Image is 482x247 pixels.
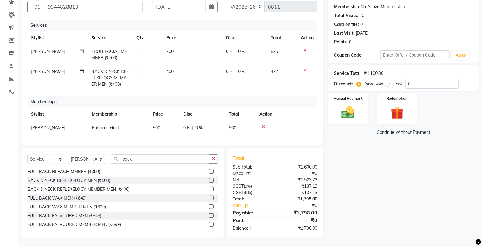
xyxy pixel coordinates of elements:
[271,49,278,54] span: 826
[228,177,275,183] div: Net:
[275,183,322,190] div: ₹137.13
[44,1,143,12] input: Search by Name/Mobile/Email/Code
[387,105,408,121] img: _gift.svg
[27,31,88,45] th: Stylist
[228,202,283,209] a: Add Tip
[238,48,245,55] span: 0 %
[228,183,275,190] div: ( )
[334,52,380,58] div: Coupon Code
[234,48,236,55] span: |
[364,81,383,86] label: Percentage
[337,105,358,120] img: _cash.svg
[238,68,245,75] span: 0 %
[245,190,251,195] span: 9%
[27,1,44,12] button: +91
[27,221,121,228] div: FULL BACK FALVOURED MEMBER MEN (₹699)
[234,68,236,75] span: |
[334,4,361,10] div: Membership:
[229,125,236,130] span: 500
[88,31,133,45] th: Service
[27,204,106,210] div: FULL BACK WAX MEMBER MEN (₹699)
[195,125,203,131] span: 0 %
[111,154,209,164] input: Search or Scan
[228,217,275,224] div: Paid:
[180,107,225,121] th: Disc
[275,170,322,177] div: ₹0
[153,125,160,130] span: 500
[28,96,322,107] div: Memberships
[228,225,275,231] div: Balance :
[91,69,129,87] span: BACK & NECK REFLEXELOGY MEMBER MEN (₹400)
[192,125,193,131] span: |
[380,50,450,60] input: Enter Offer / Coupon Code
[226,48,232,55] span: 0 F
[27,186,130,193] div: BACK & NECK REFLEXELOGY MEMBER MEN (₹400)
[359,12,364,19] div: 20
[387,96,408,101] label: Redemption
[149,107,180,121] th: Price
[88,107,149,121] th: Membership
[228,209,275,216] div: Payable:
[163,31,222,45] th: Price
[27,177,110,184] div: BACK & NECK REFLEXELOGY MEN (₹500)
[166,49,174,54] span: 700
[275,190,322,196] div: ₹137.13
[364,70,383,77] div: ₹1,100.00
[275,217,322,224] div: ₹0
[334,12,358,19] div: Total Visits:
[136,69,139,74] span: 1
[334,21,359,28] div: Card on file:
[27,213,101,219] div: FULL BACK FALVOURED MEN (₹849)
[226,68,232,75] span: 0 F
[271,69,278,74] span: 472
[283,202,322,209] div: ₹0
[349,39,351,45] div: 0
[334,4,473,10] div: No Active Membership
[334,81,353,87] div: Discount:
[334,30,354,37] div: Last Visit:
[275,196,322,202] div: ₹1,798.00
[228,196,275,202] div: Total:
[275,209,322,216] div: ₹1,798.00
[233,155,247,161] span: Total
[267,31,297,45] th: Total
[31,49,65,54] span: [PERSON_NAME]
[27,169,100,175] div: FULL BACK BLEACH MMBER (₹399)
[27,107,88,121] th: Stylist
[166,69,174,74] span: 400
[183,125,189,131] span: 0 F
[360,21,363,28] div: 0
[275,225,322,231] div: ₹1,798.00
[91,49,127,61] span: FRUIT FACIAL MEMBER (₹700)
[329,129,478,136] a: Continue Without Payment
[245,184,251,189] span: 9%
[333,96,363,101] label: Manual Payment
[233,183,244,189] span: SGST
[256,107,317,121] th: Action
[452,51,470,60] button: Apply
[228,190,275,196] div: ( )
[27,195,86,201] div: FULL BACK WAX MEN (₹849)
[297,31,317,45] th: Action
[275,177,322,183] div: ₹1,523.73
[356,30,369,37] div: [DATE]
[31,125,65,130] span: [PERSON_NAME]
[92,125,119,130] span: Enhance Gold
[228,170,275,177] div: Discount:
[392,81,402,86] label: Fixed
[136,49,139,54] span: 1
[31,69,65,74] span: [PERSON_NAME]
[275,164,322,170] div: ₹1,600.00
[228,164,275,170] div: Sub Total:
[334,39,348,45] div: Points:
[133,31,163,45] th: Qty
[334,70,362,77] div: Service Total:
[222,31,267,45] th: Disc
[28,20,322,31] div: Services
[225,107,256,121] th: Total
[233,190,244,195] span: CGST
